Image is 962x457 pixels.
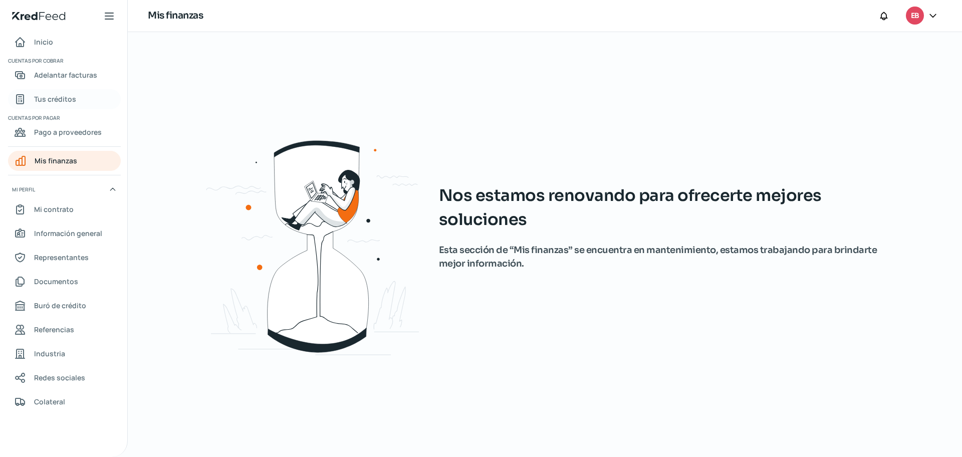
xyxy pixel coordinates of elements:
[34,299,86,312] span: Buró de crédito
[35,154,77,167] span: Mis finanzas
[148,9,203,23] h1: Mis finanzas
[34,126,102,138] span: Pago a proveedores
[34,93,76,105] span: Tus créditos
[8,113,119,122] span: Cuentas por pagar
[34,347,65,360] span: Industria
[34,323,74,336] span: Referencias
[911,10,919,22] span: EB
[8,368,121,388] a: Redes sociales
[34,69,97,81] span: Adelantar facturas
[8,344,121,364] a: Industria
[8,56,119,65] span: Cuentas por cobrar
[8,320,121,340] a: Referencias
[34,371,85,384] span: Redes sociales
[8,272,121,292] a: Documentos
[8,223,121,244] a: Información general
[34,251,89,264] span: Representantes
[8,296,121,316] a: Buró de crédito
[8,392,121,412] a: Colateral
[34,36,53,48] span: Inicio
[8,199,121,219] a: Mi contrato
[439,244,885,271] span: Esta sección de “Mis finanzas” se encuentra en mantenimiento, estamos trabajando para brindarte m...
[8,32,121,52] a: Inicio
[439,183,885,232] span: Nos estamos renovando para ofrecerte mejores soluciones
[8,65,121,85] a: Adelantar facturas
[8,151,121,171] a: Mis finanzas
[34,275,78,288] span: Documentos
[8,248,121,268] a: Representantes
[8,122,121,142] a: Pago a proveedores
[34,395,65,408] span: Colateral
[8,89,121,109] a: Tus créditos
[34,227,102,240] span: Información general
[12,185,35,194] span: Mi perfil
[156,122,484,367] img: waiting.svg
[34,203,74,215] span: Mi contrato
